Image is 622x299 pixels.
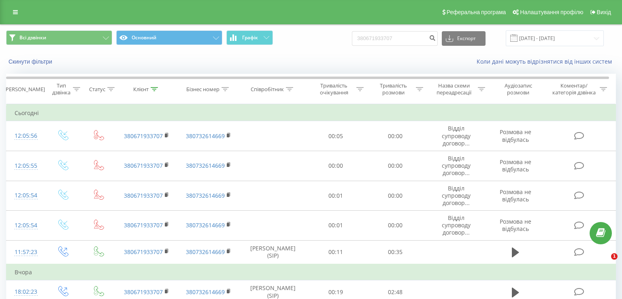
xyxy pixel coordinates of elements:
[373,82,414,96] div: Тривалість розмови
[366,181,425,211] td: 00:00
[15,128,36,144] div: 12:05:56
[6,105,616,121] td: Сьогодні
[124,162,163,169] a: 380671933707
[124,288,163,296] a: 380671933707
[366,121,425,151] td: 00:00
[133,86,149,93] div: Клієнт
[494,82,542,96] div: Аудіозапис розмови
[442,124,471,147] span: Відділ супроводу договор...
[4,86,45,93] div: [PERSON_NAME]
[442,154,471,177] span: Відділ супроводу договор...
[442,214,471,236] span: Відділ супроводу договор...
[124,221,163,229] a: 380671933707
[432,82,476,96] div: Назва схеми переадресації
[6,264,616,280] td: Вчора
[15,244,36,260] div: 11:57:23
[186,86,219,93] div: Бізнес номер
[6,58,56,65] button: Скинути фільтри
[500,218,531,233] span: Розмова не відбулась
[15,218,36,233] div: 12:05:54
[186,132,225,140] a: 380732614669
[500,158,531,173] span: Розмова не відбулась
[366,211,425,241] td: 00:00
[442,31,486,46] button: Експорт
[306,240,366,264] td: 00:11
[306,151,366,181] td: 00:00
[550,82,598,96] div: Коментар/категорія дзвінка
[186,192,225,199] a: 380732614669
[186,248,225,256] a: 380732614669
[366,151,425,181] td: 00:00
[500,188,531,203] span: Розмова не відбулась
[597,9,611,15] span: Вихід
[15,158,36,174] div: 12:05:55
[352,31,438,46] input: Пошук за номером
[186,162,225,169] a: 380732614669
[186,221,225,229] a: 380732614669
[116,30,222,45] button: Основний
[124,192,163,199] a: 380671933707
[313,82,354,96] div: Тривалість очікування
[51,82,71,96] div: Тип дзвінка
[306,211,366,241] td: 00:01
[239,240,306,264] td: [PERSON_NAME] (SIP)
[124,248,163,256] a: 380671933707
[6,30,112,45] button: Всі дзвінки
[477,58,616,65] a: Коли дані можуть відрізнятися вiд інших систем
[251,86,284,93] div: Співробітник
[89,86,105,93] div: Статус
[500,128,531,143] span: Розмова не відбулась
[442,184,471,207] span: Відділ супроводу договор...
[186,288,225,296] a: 380732614669
[306,181,366,211] td: 00:01
[447,9,506,15] span: Реферальна програма
[594,253,614,273] iframe: Intercom live chat
[366,240,425,264] td: 00:35
[226,30,273,45] button: Графік
[124,132,163,140] a: 380671933707
[19,34,46,41] span: Всі дзвінки
[520,9,583,15] span: Налаштування профілю
[242,35,258,41] span: Графік
[611,253,618,260] span: 1
[15,188,36,203] div: 12:05:54
[306,121,366,151] td: 00:05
